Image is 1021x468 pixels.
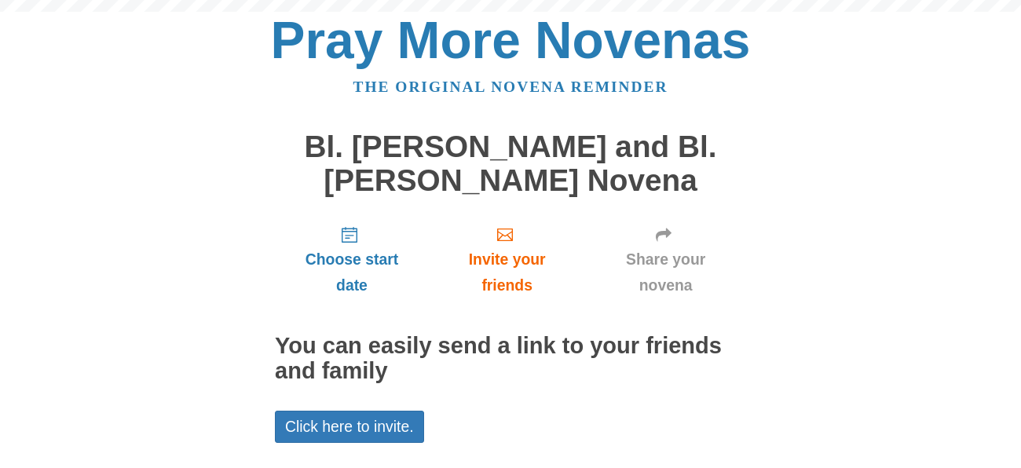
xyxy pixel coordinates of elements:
[275,130,746,197] h1: Bl. [PERSON_NAME] and Bl. [PERSON_NAME] Novena
[445,247,569,298] span: Invite your friends
[271,11,751,69] a: Pray More Novenas
[353,79,668,95] a: The original novena reminder
[275,411,424,443] a: Click here to invite.
[291,247,413,298] span: Choose start date
[585,213,746,306] a: Share your novena
[275,213,429,306] a: Choose start date
[429,213,585,306] a: Invite your friends
[275,334,746,384] h2: You can easily send a link to your friends and family
[601,247,730,298] span: Share your novena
